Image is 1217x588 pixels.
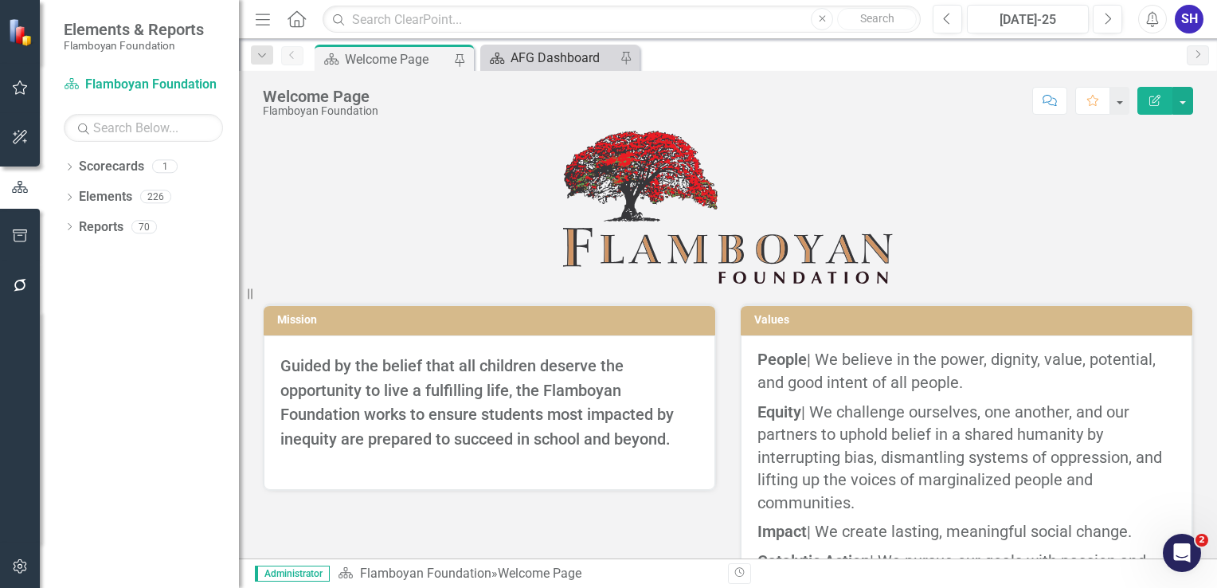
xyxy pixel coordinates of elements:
div: AFG Dashboard [511,48,616,68]
input: Search Below... [64,114,223,142]
div: Welcome Page [345,49,450,69]
iframe: Intercom live chat [1163,534,1201,572]
strong: Impact [757,522,807,541]
span: | We believe in the power, dignity, value, potential, and good intent of all people. [757,350,1156,392]
button: SH [1175,5,1203,33]
button: [DATE]-25 [967,5,1089,33]
div: 70 [131,220,157,233]
span: | We create lasting, meaningful social change. [757,522,1132,541]
div: » [338,565,716,583]
small: Flamboyan Foundation [64,39,204,52]
input: Search ClearPoint... [323,6,921,33]
a: Flamboyan Foundation [360,566,491,581]
span: Search [860,12,894,25]
span: Guided by the belief that all children deserve the opportunity to live a fulfilling life, the Fla... [280,356,674,449]
span: | We challenge ourselves, one another, and our partners to uphold belief in a shared humanity by ... [757,402,1162,512]
img: Flamboyan [563,131,894,284]
div: Welcome Page [263,88,378,105]
div: Welcome Page [498,566,581,581]
h3: Mission [277,314,707,326]
div: 226 [140,190,171,204]
img: ClearPoint Strategy [8,18,36,45]
a: AFG Dashboard [484,48,616,68]
strong: Catalytic Action [757,551,870,570]
a: Flamboyan Foundation [64,76,223,94]
button: Search [837,8,917,30]
div: Flamboyan Foundation [263,105,378,117]
span: Elements & Reports [64,20,204,39]
span: Administrator [255,566,330,582]
a: Scorecards [79,158,144,176]
h3: Values [754,314,1184,326]
a: Reports [79,218,123,237]
strong: People [757,350,807,369]
strong: Equity [757,402,801,421]
div: 1 [152,160,178,174]
a: Elements [79,188,132,206]
span: 2 [1195,534,1208,547]
div: [DATE]-25 [972,10,1083,29]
